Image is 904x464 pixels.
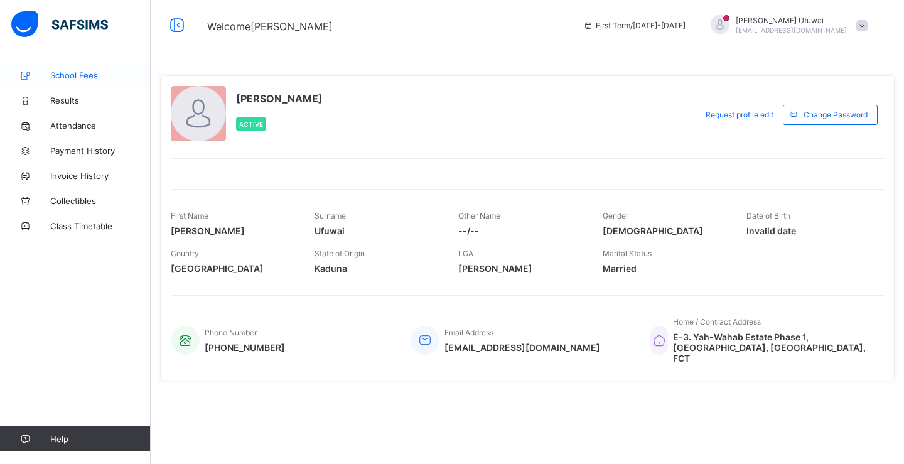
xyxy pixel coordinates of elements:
[736,16,847,25] span: [PERSON_NAME] Ufuwai
[50,95,151,105] span: Results
[736,26,847,34] span: [EMAIL_ADDRESS][DOMAIN_NAME]
[236,92,323,105] span: [PERSON_NAME]
[50,221,151,231] span: Class Timetable
[458,225,583,236] span: --/--
[458,263,583,274] span: [PERSON_NAME]
[603,249,652,258] span: Marital Status
[205,342,285,353] span: [PHONE_NUMBER]
[315,211,346,220] span: Surname
[603,225,728,236] span: [DEMOGRAPHIC_DATA]
[444,342,600,353] span: [EMAIL_ADDRESS][DOMAIN_NAME]
[50,434,150,444] span: Help
[746,225,871,236] span: Invalid date
[673,317,761,326] span: Home / Contract Address
[706,110,773,119] span: Request profile edit
[444,328,493,337] span: Email Address
[171,225,296,236] span: [PERSON_NAME]
[315,225,439,236] span: Ufuwai
[50,146,151,156] span: Payment History
[583,21,686,30] span: session/term information
[603,211,628,220] span: Gender
[207,20,333,33] span: Welcome [PERSON_NAME]
[315,263,439,274] span: Kaduna
[458,211,500,220] span: Other Name
[171,263,296,274] span: [GEOGRAPHIC_DATA]
[673,332,871,364] span: E-3. Yah-Wahab Estate Phase 1, [GEOGRAPHIC_DATA], [GEOGRAPHIC_DATA], FCT
[11,11,108,38] img: safsims
[50,171,151,181] span: Invoice History
[698,15,874,36] div: SimonUfuwai
[239,121,263,128] span: Active
[50,70,151,80] span: School Fees
[205,328,257,337] span: Phone Number
[603,263,728,274] span: Married
[171,211,208,220] span: First Name
[50,196,151,206] span: Collectibles
[458,249,473,258] span: LGA
[804,110,868,119] span: Change Password
[746,211,790,220] span: Date of Birth
[171,249,199,258] span: Country
[50,121,151,131] span: Attendance
[315,249,365,258] span: State of Origin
